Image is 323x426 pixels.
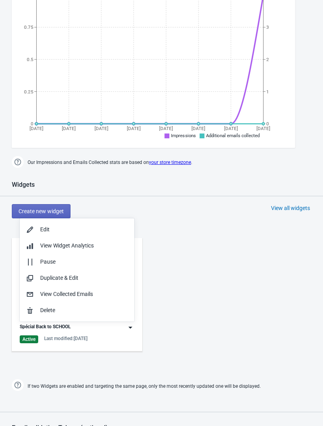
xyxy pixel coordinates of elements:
tspan: 0.25 [24,89,33,95]
div: Active [20,335,38,343]
span: View Widget Analytics [40,242,94,249]
tspan: [DATE] [95,126,108,131]
tspan: 0.5 [27,57,33,62]
tspan: [DATE] [191,126,205,131]
img: help.png [12,156,24,168]
div: View Collected Emails [40,290,128,298]
button: Duplicate & Edit [20,270,134,286]
button: Pause [20,254,134,270]
button: Edit [20,221,134,238]
tspan: [DATE] [224,126,238,131]
tspan: 2 [266,57,269,62]
div: Last modified: [DATE] [44,335,87,342]
span: Additional emails collected [206,133,260,138]
tspan: 0 [31,121,33,126]
div: Delete [40,306,128,314]
tspan: [DATE] [159,126,173,131]
button: Create new widget [12,204,71,218]
tspan: 0.75 [24,24,33,30]
tspan: 1 [266,89,269,95]
div: Spécial Back to SCHOOL [20,324,71,331]
tspan: 3 [266,24,269,30]
img: dropdown.png [126,324,134,331]
div: Pause [40,258,128,266]
tspan: [DATE] [62,126,76,131]
a: your store timezone [149,160,191,165]
span: Our Impressions and Emails Collected stats are based on . [28,156,192,169]
tspan: [DATE] [30,126,43,131]
tspan: [DATE] [127,126,141,131]
div: View all widgets [271,204,310,212]
button: Delete [20,302,134,318]
span: If two Widgets are enabled and targeting the same page, only the most recently updated one will b... [28,380,261,393]
tspan: 0 [266,121,269,126]
div: Edit [40,225,128,234]
button: View Widget Analytics [20,238,134,254]
div: Duplicate & Edit [40,274,128,282]
img: help.png [12,379,24,391]
span: Impressions [171,133,196,138]
button: View Collected Emails [20,286,134,302]
span: Create new widget [19,208,64,214]
tspan: [DATE] [256,126,270,131]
